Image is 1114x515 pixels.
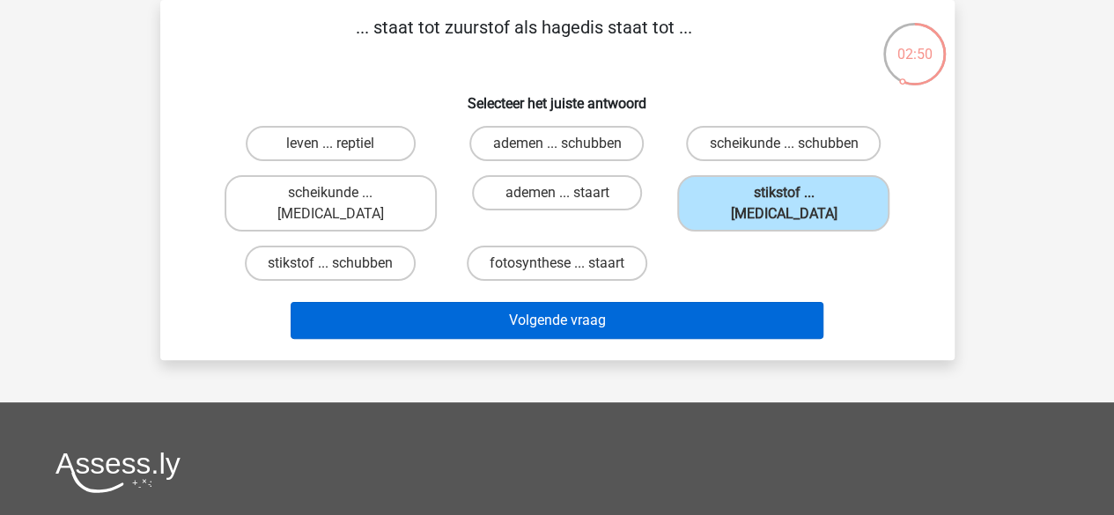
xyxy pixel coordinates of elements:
label: leven ... reptiel [246,126,416,161]
label: stikstof ... [MEDICAL_DATA] [677,175,889,232]
h6: Selecteer het juiste antwoord [188,81,926,112]
label: fotosynthese ... staart [467,246,647,281]
button: Volgende vraag [291,302,823,339]
img: Assessly logo [55,452,181,493]
label: stikstof ... schubben [245,246,416,281]
p: ... staat tot zuurstof als hagedis staat tot ... [188,14,860,67]
label: ademen ... schubben [469,126,644,161]
div: 02:50 [882,21,948,65]
label: ademen ... staart [472,175,642,210]
label: scheikunde ... [MEDICAL_DATA] [225,175,437,232]
label: scheikunde ... schubben [686,126,881,161]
